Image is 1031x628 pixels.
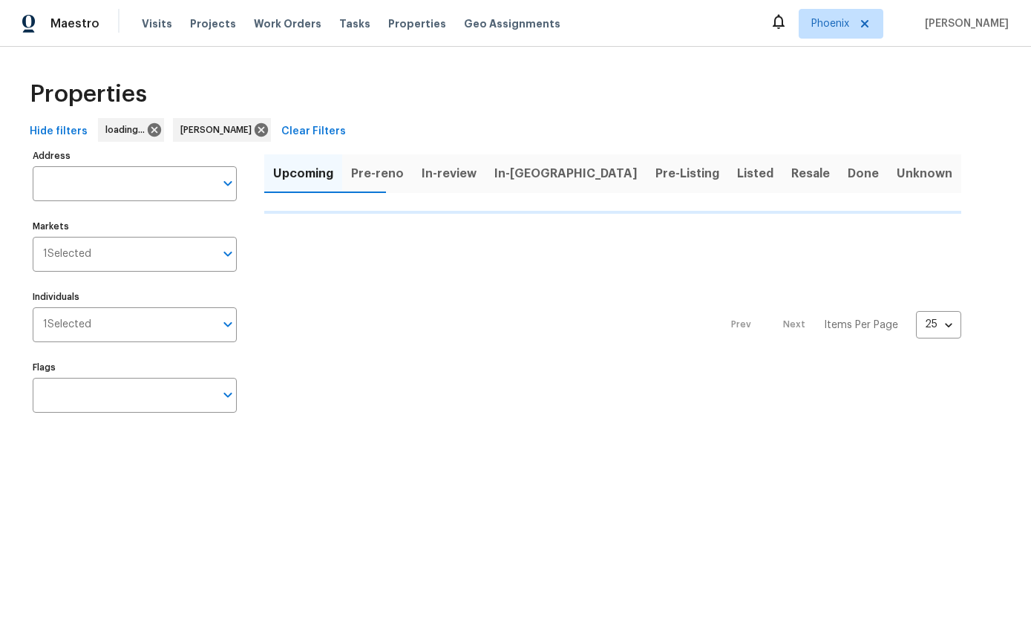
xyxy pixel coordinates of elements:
[98,118,164,142] div: loading...
[254,16,321,31] span: Work Orders
[33,363,237,372] label: Flags
[791,163,830,184] span: Resale
[105,122,151,137] span: loading...
[217,314,238,335] button: Open
[43,318,91,331] span: 1 Selected
[142,16,172,31] span: Visits
[464,16,560,31] span: Geo Assignments
[33,292,237,301] label: Individuals
[811,16,849,31] span: Phoenix
[217,173,238,194] button: Open
[824,318,898,333] p: Items Per Page
[848,163,879,184] span: Done
[737,163,773,184] span: Listed
[916,305,961,344] div: 25
[919,16,1009,31] span: [PERSON_NAME]
[43,248,91,261] span: 1 Selected
[351,163,404,184] span: Pre-reno
[50,16,99,31] span: Maestro
[217,385,238,405] button: Open
[217,243,238,264] button: Open
[180,122,258,137] span: [PERSON_NAME]
[30,122,88,141] span: Hide filters
[273,163,333,184] span: Upcoming
[275,118,352,145] button: Clear Filters
[190,16,236,31] span: Projects
[30,87,147,102] span: Properties
[281,122,346,141] span: Clear Filters
[897,163,952,184] span: Unknown
[655,163,719,184] span: Pre-Listing
[24,118,94,145] button: Hide filters
[339,19,370,29] span: Tasks
[33,222,237,231] label: Markets
[173,118,271,142] div: [PERSON_NAME]
[388,16,446,31] span: Properties
[422,163,477,184] span: In-review
[33,151,237,160] label: Address
[717,223,961,428] nav: Pagination Navigation
[494,163,638,184] span: In-[GEOGRAPHIC_DATA]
